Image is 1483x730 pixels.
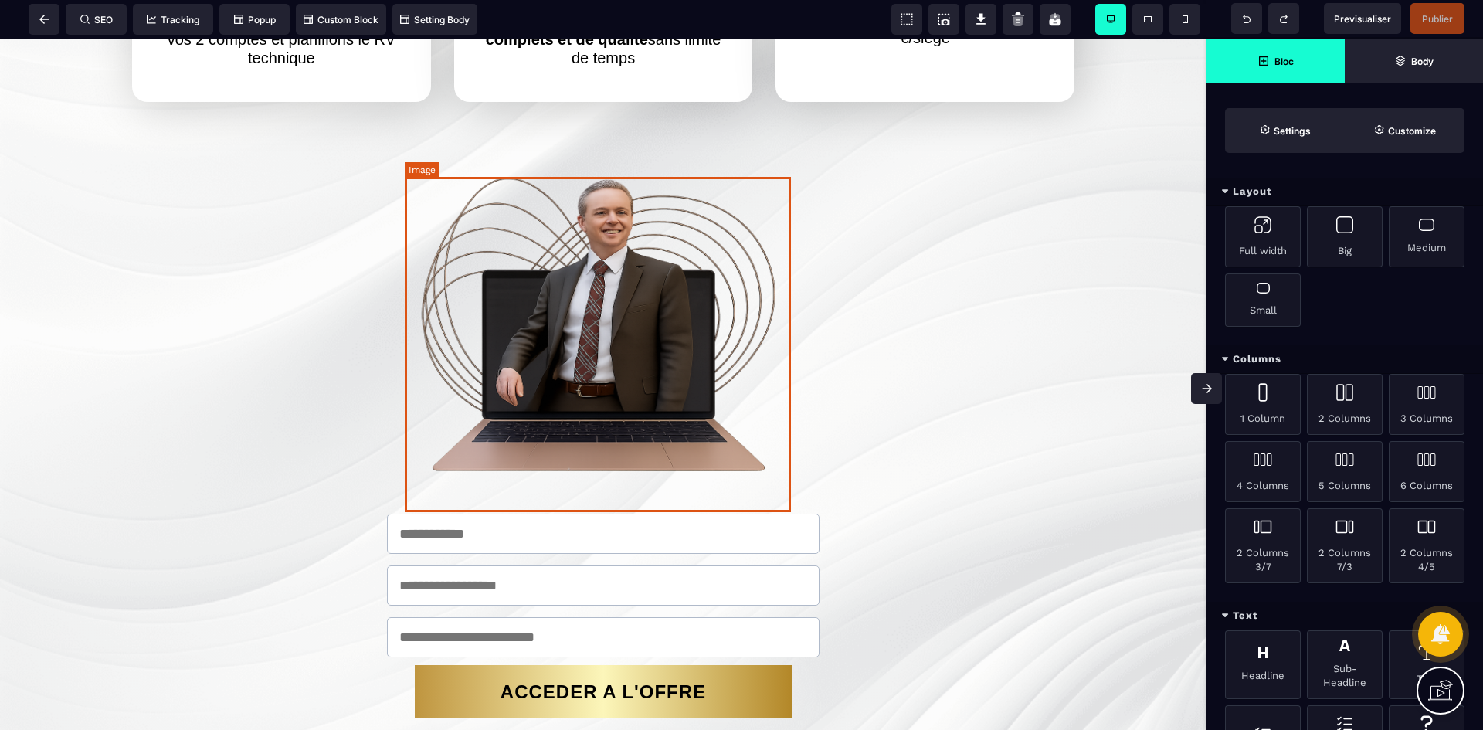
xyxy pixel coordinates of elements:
div: 2 Columns 3/7 [1225,508,1301,583]
div: 3 Columns [1389,374,1464,435]
div: Text [1389,630,1464,699]
span: Setting Body [400,14,470,25]
span: Preview [1324,3,1401,34]
strong: Customize [1388,125,1436,137]
span: Open Layer Manager [1345,39,1483,83]
div: 5 Columns [1307,441,1383,502]
div: Medium [1389,206,1464,267]
span: Tracking [147,14,199,25]
div: 2 Columns [1307,374,1383,435]
div: 6 Columns [1389,441,1464,502]
span: SEO [80,14,113,25]
div: 4 Columns [1225,441,1301,502]
span: Open Style Manager [1345,108,1464,153]
div: Big [1307,206,1383,267]
span: Open Blocks [1206,39,1345,83]
div: 2 Columns 7/3 [1307,508,1383,583]
div: Text [1206,602,1483,630]
span: Custom Block [304,14,378,25]
button: ACCEDER A L'OFFRE [415,626,792,679]
span: Publier [1422,13,1453,25]
div: Full width [1225,206,1301,267]
div: 1 Column [1225,374,1301,435]
span: Popup [234,14,276,25]
span: Settings [1225,108,1345,153]
div: Small [1225,273,1301,327]
div: Layout [1206,178,1483,206]
img: 1af15591bf597ee9a5e3481413f24dde_ChatGPT_Image_11_ao%C3%BBt_2025,_19_05_51.png [410,121,796,457]
div: Columns [1206,345,1483,374]
div: 2 Columns 4/5 [1389,508,1464,583]
span: Screenshot [928,4,959,35]
strong: Body [1411,56,1434,67]
span: View components [891,4,922,35]
strong: Settings [1274,125,1311,137]
div: Headline [1225,630,1301,699]
span: Previsualiser [1334,13,1391,25]
strong: Bloc [1274,56,1294,67]
div: Sub-Headline [1307,630,1383,699]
